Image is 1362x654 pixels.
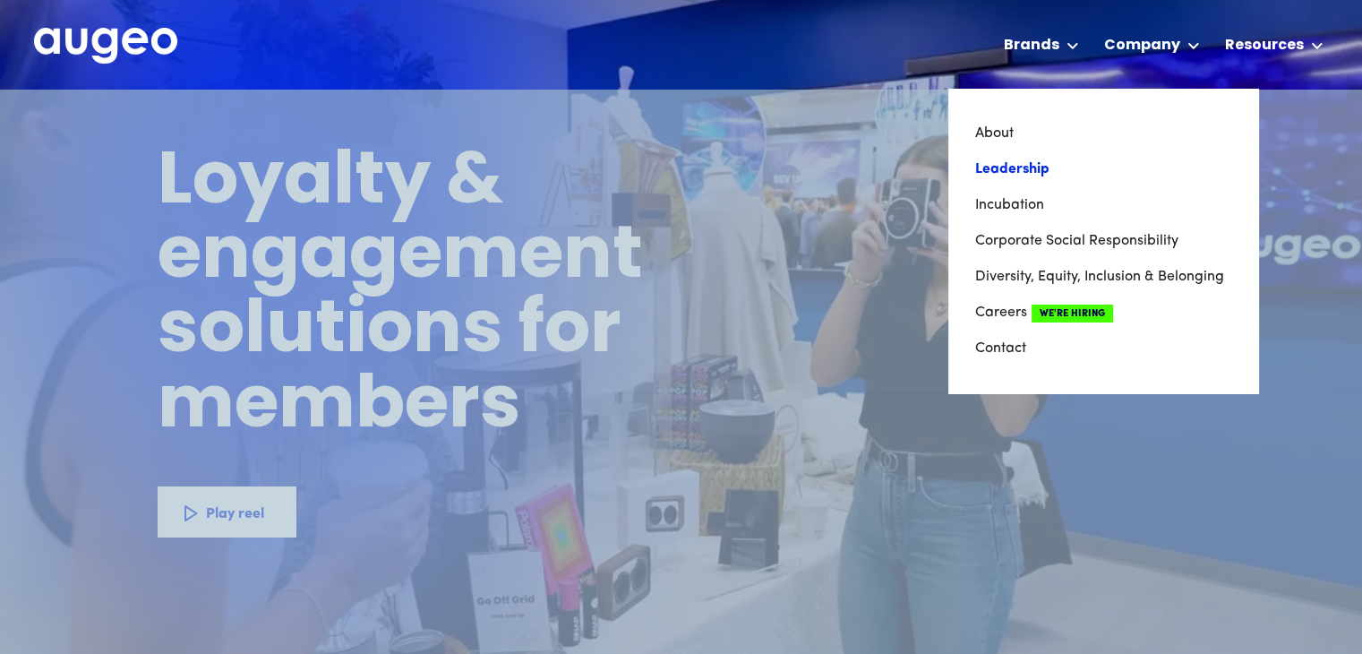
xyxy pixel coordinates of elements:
div: Brands [1004,35,1059,56]
span: We're Hiring [1032,305,1113,323]
a: About [975,116,1231,151]
a: Corporate Social Responsibility [975,223,1231,259]
nav: Company [948,89,1258,393]
a: Contact [975,331,1231,366]
a: Incubation [975,187,1231,223]
a: Diversity, Equity, Inclusion & Belonging [975,259,1231,295]
div: Resources [1225,35,1304,56]
div: Company [1104,35,1180,56]
img: Augeo's full logo in white. [34,28,177,65]
a: CareersWe're Hiring [975,295,1231,331]
a: home [34,28,177,65]
a: Leadership [975,151,1231,187]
